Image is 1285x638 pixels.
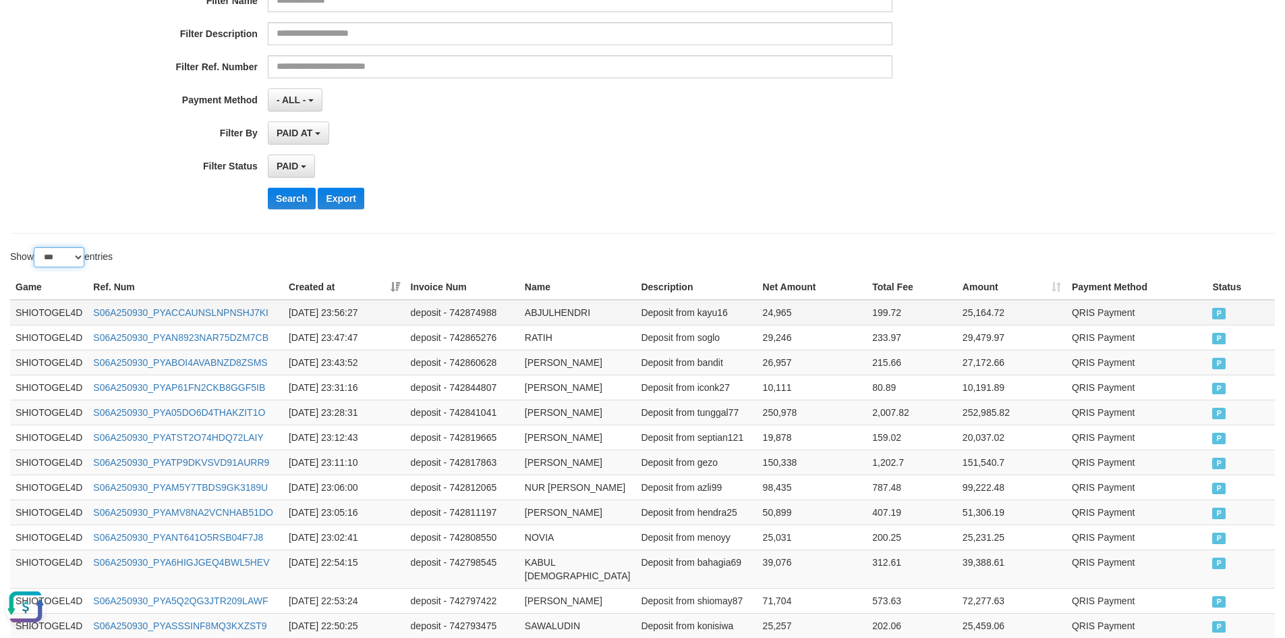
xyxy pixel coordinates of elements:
[283,525,405,550] td: [DATE] 23:02:41
[635,450,757,475] td: Deposit from gezo
[1066,425,1207,450] td: QRIS Payment
[283,588,405,613] td: [DATE] 22:53:24
[1212,533,1226,544] span: PAID
[635,425,757,450] td: Deposit from septian121
[519,350,636,375] td: [PERSON_NAME]
[1066,613,1207,638] td: QRIS Payment
[867,300,957,325] td: 199.72
[93,507,273,518] a: S06A250930_PYAMV8NA2VCNHAB51DO
[93,457,269,468] a: S06A250930_PYATP9DKVSVD91AURR9
[283,613,405,638] td: [DATE] 22:50:25
[283,475,405,500] td: [DATE] 23:06:00
[10,275,88,300] th: Game
[1212,358,1226,369] span: PAID
[957,450,1066,475] td: 151,540.7
[635,400,757,425] td: Deposit from tunggal77
[283,275,405,300] th: Created at: activate to sort column ascending
[758,350,867,375] td: 26,957
[1066,275,1207,300] th: Payment Method
[519,450,636,475] td: [PERSON_NAME]
[405,613,519,638] td: deposit - 742793475
[1212,596,1226,608] span: PAID
[1212,483,1226,494] span: PAID
[758,300,867,325] td: 24,965
[405,500,519,525] td: deposit - 742811197
[957,425,1066,450] td: 20,037.02
[283,350,405,375] td: [DATE] 23:43:52
[957,550,1066,588] td: 39,388.61
[758,550,867,588] td: 39,076
[93,382,265,393] a: S06A250930_PYAP61FN2CKB8GGF5IB
[283,325,405,350] td: [DATE] 23:47:47
[635,500,757,525] td: Deposit from hendra25
[277,128,312,138] span: PAID AT
[10,247,113,267] label: Show entries
[283,425,405,450] td: [DATE] 23:12:43
[268,188,316,209] button: Search
[10,475,88,500] td: SHIOTOGEL4D
[758,325,867,350] td: 29,246
[1066,550,1207,588] td: QRIS Payment
[867,275,957,300] th: Total Fee
[10,300,88,325] td: SHIOTOGEL4D
[405,350,519,375] td: deposit - 742860628
[405,588,519,613] td: deposit - 742797422
[283,300,405,325] td: [DATE] 23:56:27
[1066,475,1207,500] td: QRIS Payment
[405,325,519,350] td: deposit - 742865276
[867,500,957,525] td: 407.19
[635,525,757,550] td: Deposit from menoyy
[519,525,636,550] td: NOVIA
[405,450,519,475] td: deposit - 742817863
[635,275,757,300] th: Description
[1066,300,1207,325] td: QRIS Payment
[93,482,268,493] a: S06A250930_PYAM5Y7TBDS9GK3189U
[1212,308,1226,319] span: PAID
[1066,325,1207,350] td: QRIS Payment
[867,375,957,400] td: 80.89
[1066,525,1207,550] td: QRIS Payment
[405,275,519,300] th: Invoice Num
[277,161,298,171] span: PAID
[867,525,957,550] td: 200.25
[957,588,1066,613] td: 72,277.63
[34,247,84,267] select: Showentries
[283,450,405,475] td: [DATE] 23:11:10
[93,557,269,568] a: S06A250930_PYA6HIGJGEQ4BWL5HEV
[519,325,636,350] td: RATIH
[519,588,636,613] td: [PERSON_NAME]
[635,325,757,350] td: Deposit from soglo
[957,613,1066,638] td: 25,459.06
[957,500,1066,525] td: 51,306.19
[957,475,1066,500] td: 99,222.48
[1066,400,1207,425] td: QRIS Payment
[867,550,957,588] td: 312.61
[93,620,266,631] a: S06A250930_PYASSSINF8MQ3KXZST9
[1212,621,1226,633] span: PAID
[519,500,636,525] td: [PERSON_NAME]
[758,450,867,475] td: 150,338
[758,425,867,450] td: 19,878
[10,550,88,588] td: SHIOTOGEL4D
[268,122,329,144] button: PAID AT
[1066,375,1207,400] td: QRIS Payment
[519,300,636,325] td: ABJULHENDRI
[1066,350,1207,375] td: QRIS Payment
[867,475,957,500] td: 787.48
[405,375,519,400] td: deposit - 742844807
[758,475,867,500] td: 98,435
[1212,558,1226,569] span: PAID
[10,525,88,550] td: SHIOTOGEL4D
[1212,383,1226,394] span: PAID
[405,425,519,450] td: deposit - 742819665
[405,400,519,425] td: deposit - 742841041
[93,595,268,606] a: S06A250930_PYA5Q2QG3JTR209LAWF
[957,525,1066,550] td: 25,231.25
[519,550,636,588] td: KABUL [DEMOGRAPHIC_DATA]
[867,450,957,475] td: 1,202.7
[283,400,405,425] td: [DATE] 23:28:31
[867,400,957,425] td: 2,007.82
[635,350,757,375] td: Deposit from bandit
[758,525,867,550] td: 25,031
[758,375,867,400] td: 10,111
